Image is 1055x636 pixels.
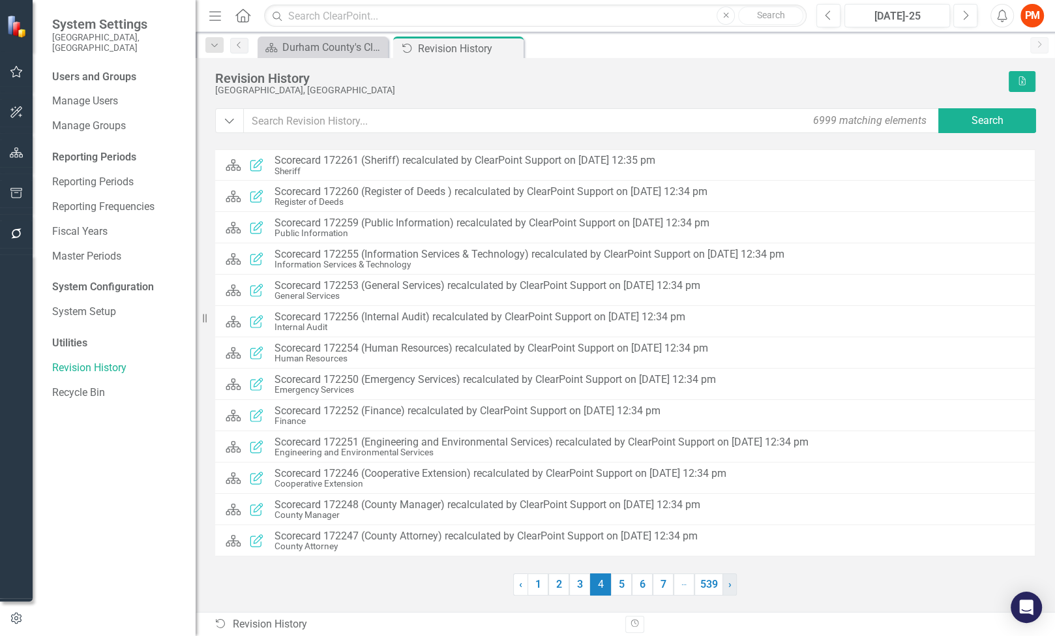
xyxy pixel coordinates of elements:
span: 4 [590,573,611,596]
div: Scorecard 172250 (Emergency Services) recalculated by ClearPoint Support on [DATE] 12:34 pm [275,374,716,386]
a: 2 [548,573,569,596]
span: ‹ [519,578,522,590]
div: Open Intercom Messenger [1011,592,1042,623]
div: Reporting Periods [52,150,183,165]
small: [GEOGRAPHIC_DATA], [GEOGRAPHIC_DATA] [52,32,183,53]
div: Scorecard 172251 (Engineering and Environmental Services) recalculated by ClearPoint Support on [... [275,436,809,448]
div: Scorecard 172254 (Human Resources) recalculated by ClearPoint Support on [DATE] 12:34 pm [275,342,708,354]
div: Scorecard 172256 (Internal Audit) recalculated by ClearPoint Support on [DATE] 12:34 pm [275,311,685,323]
div: Scorecard 172246 (Cooperative Extension) recalculated by ClearPoint Support on [DATE] 12:34 pm [275,468,726,479]
a: Manage Groups [52,119,183,134]
a: 3 [569,573,590,596]
a: Reporting Frequencies [52,200,183,215]
div: Scorecard 172255 (Information Services & Technology) recalculated by ClearPoint Support on [DATE]... [275,249,784,260]
div: Revision History [215,71,1002,85]
div: County Attorney [275,541,698,551]
button: Search [738,7,803,25]
span: System Settings [52,16,183,32]
div: [GEOGRAPHIC_DATA], [GEOGRAPHIC_DATA] [215,85,1002,95]
span: › [728,578,732,590]
a: Recycle Bin [52,386,183,401]
input: Search Revision History... [243,108,940,133]
input: Search ClearPoint... [264,5,807,27]
div: Scorecard 172248 (County Manager) recalculated by ClearPoint Support on [DATE] 12:34 pm [275,499,700,511]
div: Scorecard 172247 (County Attorney) recalculated by ClearPoint Support on [DATE] 12:34 pm [275,530,698,542]
div: Scorecard 172259 (Public Information) recalculated by ClearPoint Support on [DATE] 12:34 pm [275,217,709,229]
div: Engineering and Environmental Services [275,447,809,457]
div: Human Resources [275,354,708,363]
a: 6 [632,573,653,596]
div: Scorecard 172252 (Finance) recalculated by ClearPoint Support on [DATE] 12:34 pm [275,405,661,417]
a: Durham County's ClearPoint Site - Performance Management [261,39,385,55]
div: County Manager [275,510,700,520]
a: 539 [694,573,723,596]
div: Scorecard 172260 (Register of Deeds ) recalculated by ClearPoint Support on [DATE] 12:34 pm [275,186,707,198]
img: ClearPoint Strategy [7,15,29,38]
a: System Setup [52,305,183,320]
a: Master Periods [52,249,183,264]
div: Scorecard 172261 (Sheriff) recalculated by ClearPoint Support on [DATE] 12:35 pm [275,155,655,166]
button: [DATE]-25 [844,4,950,27]
div: Finance [275,416,661,426]
div: Internal Audit [275,322,685,332]
div: Revision History [214,617,616,632]
a: Revision History [52,361,183,376]
div: Information Services & Technology [275,260,784,269]
div: Sheriff [275,166,655,176]
div: Emergency Services [275,385,716,395]
div: Scorecard 172253 (General Services) recalculated by ClearPoint Support on [DATE] 12:34 pm [275,280,700,292]
div: 6999 matching elements [810,110,930,132]
div: Revision History [418,40,520,57]
div: System Configuration [52,280,183,295]
div: Utilities [52,336,183,351]
a: 1 [527,573,548,596]
button: PM [1020,4,1044,27]
a: Reporting Periods [52,175,183,190]
div: [DATE]-25 [849,8,945,24]
a: Manage Users [52,94,183,109]
a: 7 [653,573,674,596]
div: General Services [275,291,700,301]
button: Search [938,108,1036,133]
a: 5 [611,573,632,596]
span: Search [757,10,785,20]
div: Public Information [275,228,709,238]
div: Users and Groups [52,70,183,85]
div: Cooperative Extension [275,479,726,489]
div: Register of Deeds [275,197,707,207]
div: Durham County's ClearPoint Site - Performance Management [282,39,385,55]
a: Fiscal Years [52,224,183,239]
